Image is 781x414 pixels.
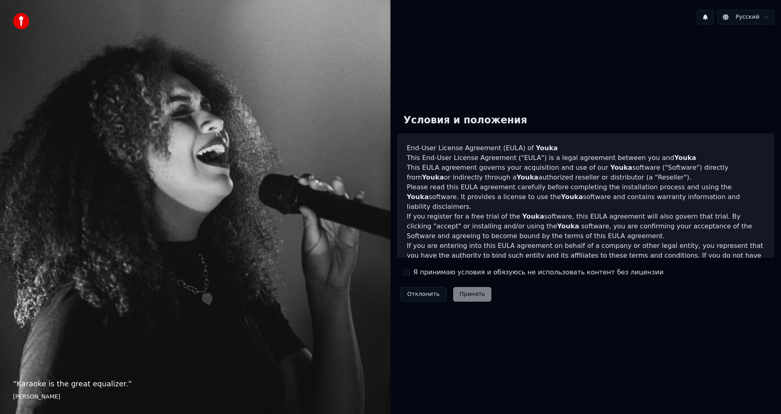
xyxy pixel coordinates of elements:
[557,222,579,230] span: Youka
[422,173,444,181] span: Youka
[561,193,583,201] span: Youka
[610,164,632,171] span: Youka
[397,107,534,134] div: Условия и положения
[407,182,765,212] p: Please read this EULA agreement carefully before completing the installation process and using th...
[407,153,765,163] p: This End-User License Agreement ("EULA") is a legal agreement between you and
[407,212,765,241] p: If you register for a free trial of the software, this EULA agreement will also govern that trial...
[13,378,377,390] p: “ Karaoke is the great equalizer. ”
[407,241,765,280] p: If you are entering into this EULA agreement on behalf of a company or other legal entity, you re...
[517,173,539,181] span: Youka
[536,144,558,152] span: Youka
[522,212,544,220] span: Youka
[13,393,377,401] footer: [PERSON_NAME]
[407,163,765,182] p: This EULA agreement governs your acquisition and use of our software ("Software") directly from o...
[400,287,447,302] button: Отклонить
[674,154,696,162] span: Youka
[407,193,429,201] span: Youka
[13,13,29,29] img: youka
[407,143,765,153] h3: End-User License Agreement (EULA) of
[413,267,663,277] label: Я принимаю условия и обязуюсь не использовать контент без лицензии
